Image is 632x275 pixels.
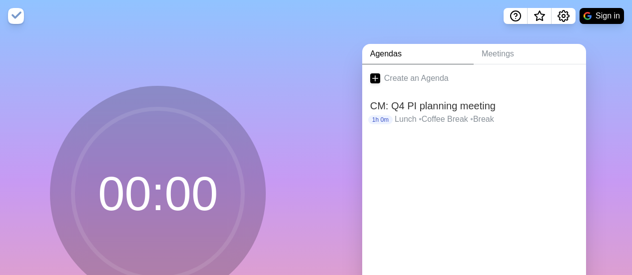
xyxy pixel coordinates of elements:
[419,115,422,123] span: •
[528,8,552,24] button: What’s new
[504,8,528,24] button: Help
[470,115,473,123] span: •
[580,8,624,24] button: Sign in
[474,44,586,64] a: Meetings
[584,12,592,20] img: google logo
[552,8,576,24] button: Settings
[362,44,474,64] a: Agendas
[362,64,586,92] a: Create an Agenda
[368,115,393,124] p: 1h 0m
[8,8,24,24] img: timeblocks logo
[395,113,578,125] p: Lunch Coffee Break Break
[370,98,578,113] h2: CM: Q4 PI planning meeting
